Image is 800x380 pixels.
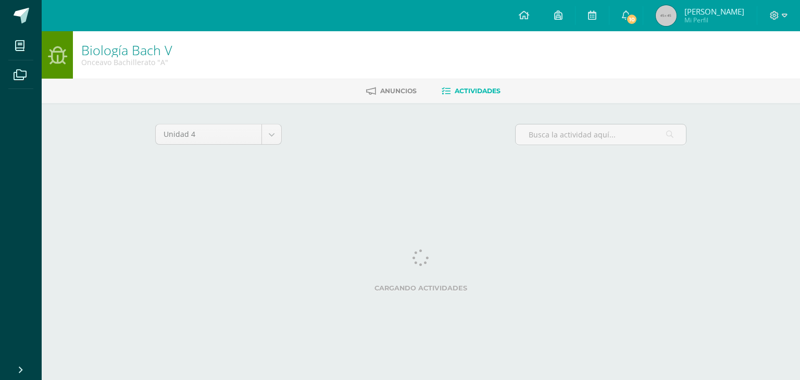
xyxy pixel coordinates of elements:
img: 45x45 [656,5,677,26]
a: Actividades [442,83,501,99]
span: Anuncios [380,87,417,95]
a: Biología Bach V [81,41,172,59]
input: Busca la actividad aquí... [516,124,686,145]
a: Unidad 4 [156,124,281,144]
span: 10 [626,14,637,25]
span: Mi Perfil [684,16,744,24]
label: Cargando actividades [155,284,686,292]
div: Onceavo Bachillerato 'A' [81,57,172,67]
span: [PERSON_NAME] [684,6,744,17]
span: Actividades [455,87,501,95]
span: Unidad 4 [164,124,254,144]
h1: Biología Bach V [81,43,172,57]
a: Anuncios [366,83,417,99]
